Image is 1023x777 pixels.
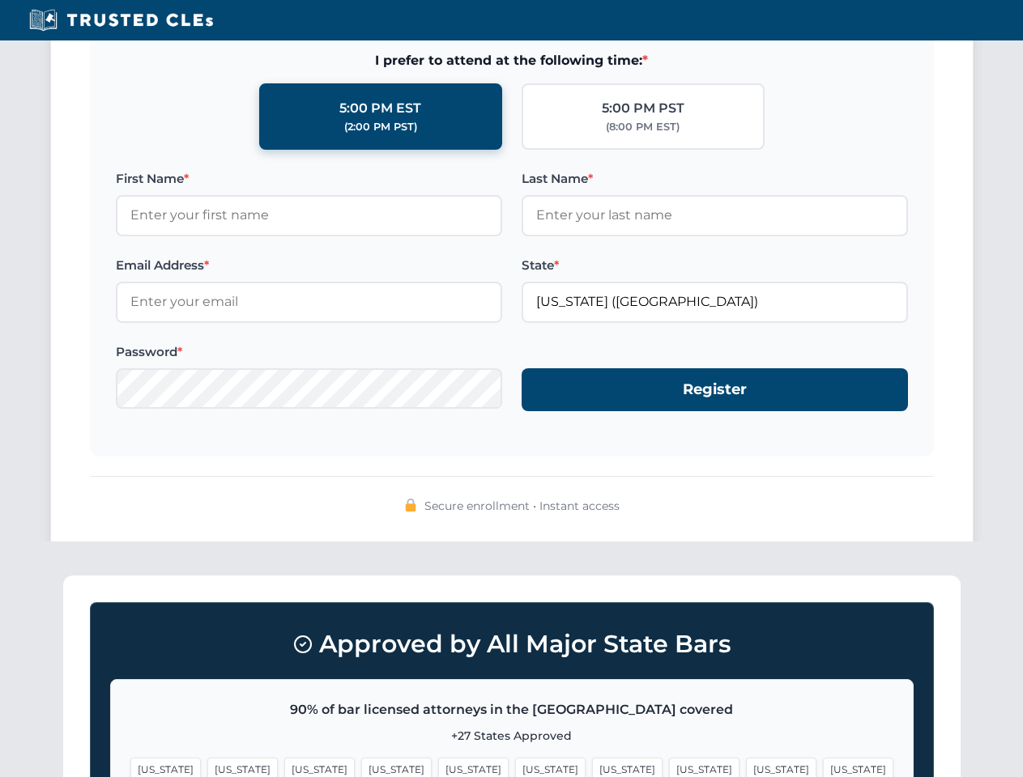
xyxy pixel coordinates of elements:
[116,50,908,71] span: I prefer to attend at the following time:
[522,368,908,411] button: Register
[110,622,914,666] h3: Approved by All Major State Bars
[522,169,908,189] label: Last Name
[24,8,218,32] img: Trusted CLEs
[522,282,908,322] input: Florida (FL)
[404,499,417,512] img: 🔒
[339,98,421,119] div: 5:00 PM EST
[130,727,893,745] p: +27 States Approved
[602,98,684,119] div: 5:00 PM PST
[116,195,502,236] input: Enter your first name
[606,119,680,135] div: (8:00 PM EST)
[522,195,908,236] input: Enter your last name
[116,169,502,189] label: First Name
[344,119,417,135] div: (2:00 PM PST)
[424,497,620,515] span: Secure enrollment • Instant access
[130,699,893,720] p: 90% of bar licensed attorneys in the [GEOGRAPHIC_DATA] covered
[116,256,502,275] label: Email Address
[116,282,502,322] input: Enter your email
[522,256,908,275] label: State
[116,342,502,362] label: Password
